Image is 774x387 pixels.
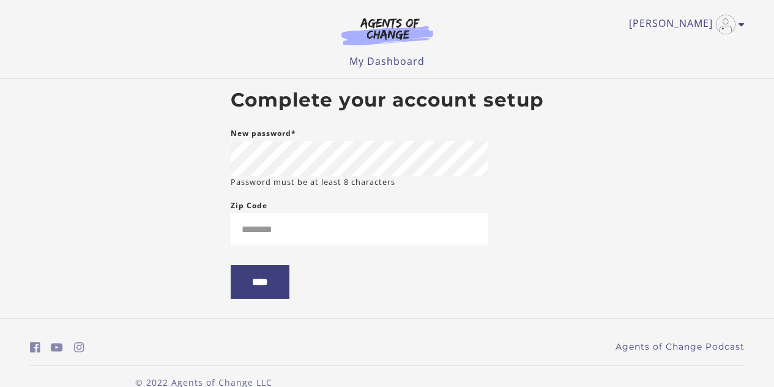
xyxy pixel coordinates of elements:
a: https://www.instagram.com/agentsofchangeprep/ (Open in a new window) [74,339,84,356]
img: Agents of Change Logo [329,17,446,45]
label: Zip Code [231,198,267,213]
i: https://www.instagram.com/agentsofchangeprep/ (Open in a new window) [74,342,84,353]
a: https://www.facebook.com/groups/aswbtestprep (Open in a new window) [30,339,40,356]
a: Toggle menu [629,15,739,34]
h2: Complete your account setup [231,89,544,112]
i: https://www.youtube.com/c/AgentsofChangeTestPrepbyMeaganMitchell (Open in a new window) [51,342,63,353]
i: https://www.facebook.com/groups/aswbtestprep (Open in a new window) [30,342,40,353]
a: My Dashboard [349,54,425,68]
small: Password must be at least 8 characters [231,176,395,188]
a: Agents of Change Podcast [616,340,745,353]
a: https://www.youtube.com/c/AgentsofChangeTestPrepbyMeaganMitchell (Open in a new window) [51,339,63,356]
label: New password* [231,126,296,141]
